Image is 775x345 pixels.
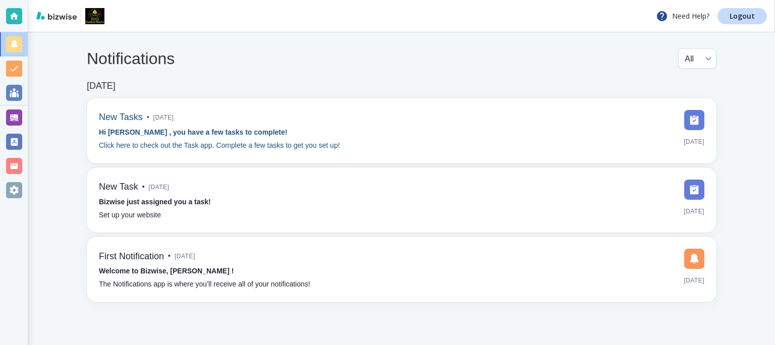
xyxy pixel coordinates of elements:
h6: New Task [99,182,138,193]
span: [DATE] [149,180,170,195]
img: DashboardSidebarTasks.svg [684,110,704,130]
span: [DATE] [684,134,704,149]
a: Logout [717,8,767,24]
p: • [142,182,145,193]
span: [DATE] [684,273,704,288]
div: All [685,49,710,68]
img: DashboardSidebarNotification.svg [684,249,704,269]
p: Need Help? [656,10,709,22]
p: The Notifications app is where you’ll receive all of your notifications! [99,279,310,290]
p: Click here to check out the Task app. Complete a few tasks to get you set up! [99,140,340,151]
h6: [DATE] [87,81,116,92]
img: B & G Landscape & Outdoor Rooms LLC [85,8,104,24]
img: bizwise [36,12,77,20]
img: DashboardSidebarTasks.svg [684,180,704,200]
a: First Notification•[DATE]Welcome to Bizwise, [PERSON_NAME] !The Notifications app is where you’ll... [87,237,716,302]
p: • [168,251,171,262]
a: New Tasks•[DATE]Hi [PERSON_NAME] , you have a few tasks to complete!Click here to check out the T... [87,98,716,163]
strong: Bizwise just assigned you a task! [99,198,211,206]
span: [DATE] [153,110,174,125]
strong: Hi [PERSON_NAME] , you have a few tasks to complete! [99,128,287,136]
p: Set up your website [99,210,161,221]
span: [DATE] [684,204,704,219]
h6: New Tasks [99,112,143,123]
strong: Welcome to Bizwise, [PERSON_NAME] ! [99,267,234,275]
span: [DATE] [175,249,195,264]
p: • [147,112,149,123]
h6: First Notification [99,251,164,262]
a: New Task•[DATE]Bizwise just assigned you a task!Set up your website[DATE] [87,167,716,233]
p: Logout [730,13,755,20]
h4: Notifications [87,49,175,68]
